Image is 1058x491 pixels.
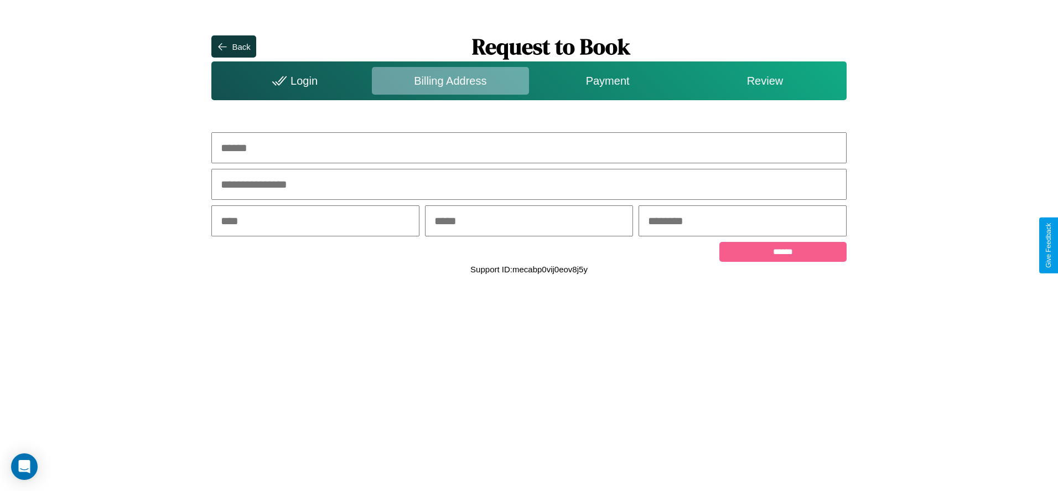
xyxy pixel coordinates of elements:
div: Login [214,67,371,95]
div: Review [686,67,843,95]
div: Payment [529,67,686,95]
p: Support ID: mecabp0vij0eov8j5y [470,262,588,277]
div: Back [232,42,250,51]
h1: Request to Book [256,32,847,61]
div: Open Intercom Messenger [11,453,38,480]
button: Back [211,35,256,58]
div: Billing Address [372,67,529,95]
div: Give Feedback [1045,223,1052,268]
